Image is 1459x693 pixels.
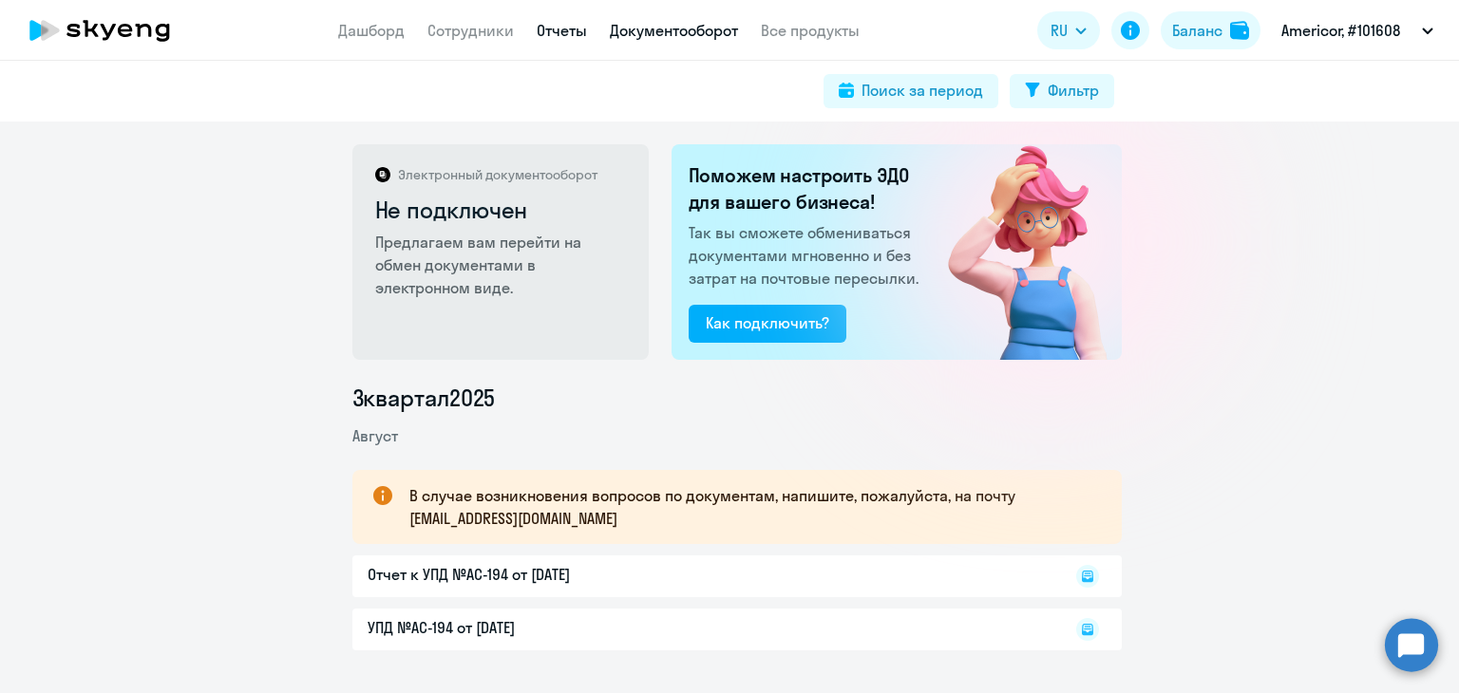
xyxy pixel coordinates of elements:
button: Americor, #101608 [1272,8,1443,53]
a: Дашборд [338,21,405,40]
li: 3 квартал 2025 [352,383,1122,413]
div: Поиск за период [862,79,983,102]
div: Баланс [1172,19,1222,42]
h2: Не подключен [375,195,629,225]
span: RU [1051,19,1068,42]
p: Так вы сможете обмениваться документами мгновенно и без затрат на почтовые пересылки. [689,221,924,290]
button: Балансbalance [1161,11,1260,49]
a: Отчеты [537,21,587,40]
span: Август [352,426,398,445]
p: Americor, #101608 [1281,19,1400,42]
button: Поиск за период [824,74,998,108]
a: Сотрудники [427,21,514,40]
div: Фильтр [1048,79,1099,102]
a: Документооборот [610,21,738,40]
img: not_connected [908,144,1122,360]
button: Фильтр [1010,74,1114,108]
p: Предлагаем вам перейти на обмен документами в электронном виде. [375,231,629,299]
p: Электронный документооборот [398,166,597,183]
p: В случае возникновения вопросов по документам, напишите, пожалуйста, на почту [EMAIL_ADDRESS][DOM... [409,484,1088,530]
button: Как подключить? [689,305,846,343]
h2: Поможем настроить ЭДО для вашего бизнеса! [689,162,924,215]
a: Все продукты [761,21,860,40]
button: RU [1037,11,1100,49]
img: balance [1230,21,1249,40]
div: Как подключить? [706,311,829,334]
